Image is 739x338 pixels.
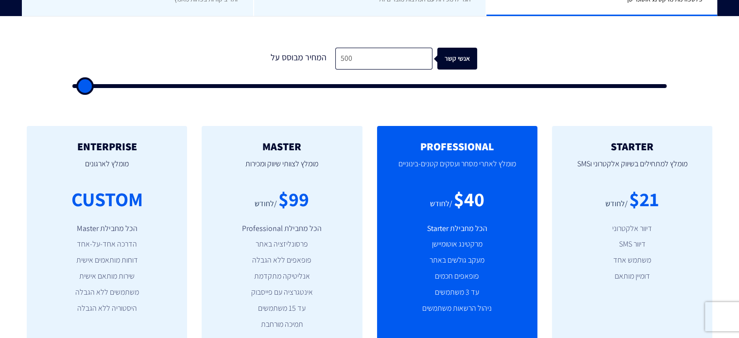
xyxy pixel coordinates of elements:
[71,185,143,213] div: CUSTOM
[392,303,523,314] li: ניהול הרשאות משתמשים
[255,198,277,210] div: /לחודש
[216,303,347,314] li: עד 15 משתמשים
[392,223,523,234] li: הכל מחבילת Starter
[629,185,659,213] div: $21
[41,287,172,298] li: משתמשים ללא הגבלה
[216,271,347,282] li: אנליטיקה מתקדמת
[392,287,523,298] li: עד 3 משתמשים
[605,198,628,210] div: /לחודש
[567,223,698,234] li: דיוור אלקטרוני
[567,152,698,185] p: מומלץ למתחילים בשיווק אלקטרוני וSMS
[392,271,523,282] li: פופאפים חכמים
[216,287,347,298] li: אינטגרציה עם פייסבוק
[216,141,347,152] h2: MASTER
[444,48,483,70] div: אנשי קשר
[567,271,698,282] li: דומיין מותאם
[567,255,698,266] li: משתמש אחד
[41,141,172,152] h2: ENTERPRISE
[216,152,347,185] p: מומלץ לצוותי שיווק ומכירות
[454,185,484,213] div: $40
[41,152,172,185] p: מומלץ לארגונים
[430,198,452,210] div: /לחודש
[392,152,523,185] p: מומלץ לאתרי מסחר ועסקים קטנים-בינוניים
[567,239,698,250] li: דיוור SMS
[216,239,347,250] li: פרסונליזציה באתר
[216,319,347,330] li: תמיכה מורחבת
[392,255,523,266] li: מעקב גולשים באתר
[216,255,347,266] li: פופאפים ללא הגבלה
[567,141,698,152] h2: STARTER
[41,255,172,266] li: דוחות מותאמים אישית
[392,239,523,250] li: מרקטינג אוטומיישן
[216,223,347,234] li: הכל מחבילת Professional
[278,185,309,213] div: $99
[392,141,523,152] h2: PROFESSIONAL
[41,223,172,234] li: הכל מחבילת Master
[41,303,172,314] li: היסטוריה ללא הגבלה
[262,48,335,70] div: המחיר מבוסס על
[41,271,172,282] li: שירות מותאם אישית
[41,239,172,250] li: הדרכה אחד-על-אחד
